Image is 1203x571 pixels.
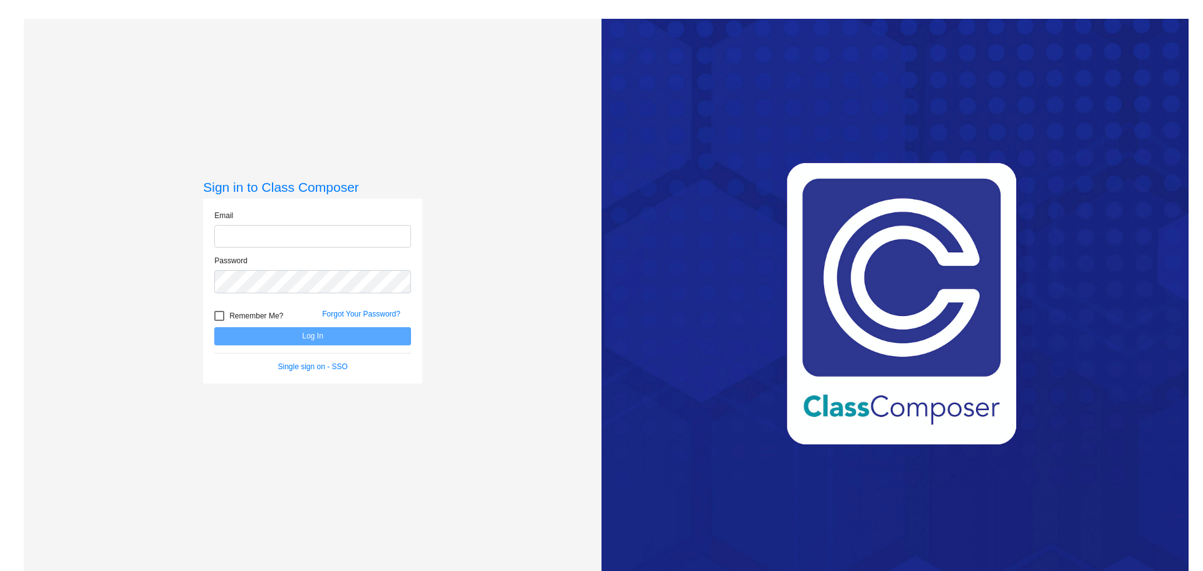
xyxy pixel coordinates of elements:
[229,308,283,323] span: Remember Me?
[214,210,233,221] label: Email
[214,327,411,345] button: Log In
[278,362,348,371] a: Single sign on - SSO
[322,310,400,318] a: Forgot Your Password?
[203,179,422,195] h3: Sign in to Class Composer
[214,255,247,266] label: Password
